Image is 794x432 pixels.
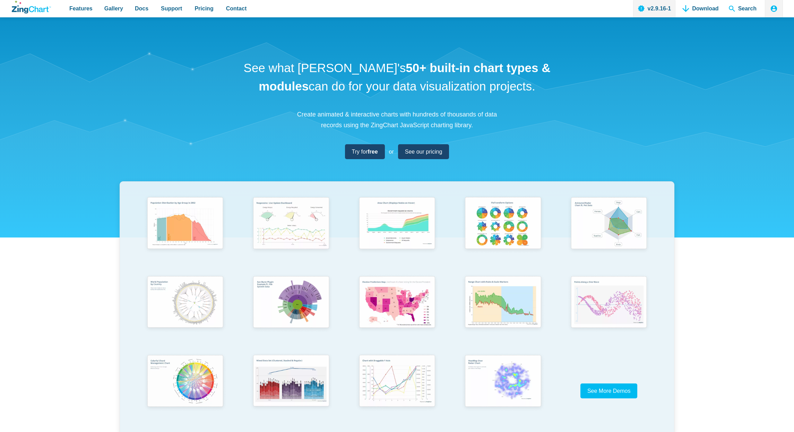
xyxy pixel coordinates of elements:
[398,144,449,159] a: See our pricing
[344,194,450,273] a: Area Chart (Displays Nodes on Hover)
[567,194,651,254] img: Animated Radar Chart ft. Pet Data
[355,273,439,333] img: Election Predictions Map
[450,273,556,352] a: Range Chart with Rultes & Scale Markers
[132,194,238,273] a: Population Distribution by Age Group in 2052
[132,352,238,430] a: Colorful Chord Management Chart
[195,4,213,13] span: Pricing
[345,144,385,159] a: Try forfree
[249,194,333,254] img: Responsive Live Update Dashboard
[368,149,378,155] strong: free
[241,59,553,95] h1: See what [PERSON_NAME]'s can do for your data visualization projects.
[143,273,227,334] img: World Population by Country
[249,352,333,412] img: Mixed Data Set (Clustered, Stacked, and Regular)
[556,194,662,273] a: Animated Radar Chart ft. Pet Data
[460,352,545,412] img: Heatmap Over Radar Chart
[238,352,344,430] a: Mixed Data Set (Clustered, Stacked, and Regular)
[135,4,148,13] span: Docs
[238,273,344,352] a: Sun Burst Plugin Example ft. File System Data
[460,194,545,254] img: Pie Transform Options
[587,388,631,394] span: See More Demos
[104,4,123,13] span: Gallery
[143,194,227,254] img: Population Distribution by Age Group in 2052
[355,194,439,254] img: Area Chart (Displays Nodes on Hover)
[259,61,550,93] strong: 50+ built-in chart types & modules
[161,4,182,13] span: Support
[352,147,378,156] span: Try for
[355,352,439,412] img: Chart with Draggable Y-Axis
[344,273,450,352] a: Election Predictions Map
[226,4,247,13] span: Contact
[580,383,638,398] a: See More Demos
[249,273,333,333] img: Sun Burst Plugin Example ft. File System Data
[556,273,662,352] a: Points Along a Sine Wave
[238,194,344,273] a: Responsive Live Update Dashboard
[460,273,545,334] img: Range Chart with Rultes & Scale Markers
[344,352,450,430] a: Chart with Draggable Y-Axis
[450,194,556,273] a: Pie Transform Options
[450,352,556,430] a: Heatmap Over Radar Chart
[389,147,394,156] span: or
[405,147,442,156] span: See our pricing
[567,273,651,333] img: Points Along a Sine Wave
[69,4,93,13] span: Features
[293,109,501,130] p: Create animated & interactive charts with hundreds of thousands of data records using the ZingCha...
[12,1,51,14] a: ZingChart Logo. Click to return to the homepage
[132,273,238,352] a: World Population by Country
[143,352,227,412] img: Colorful Chord Management Chart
